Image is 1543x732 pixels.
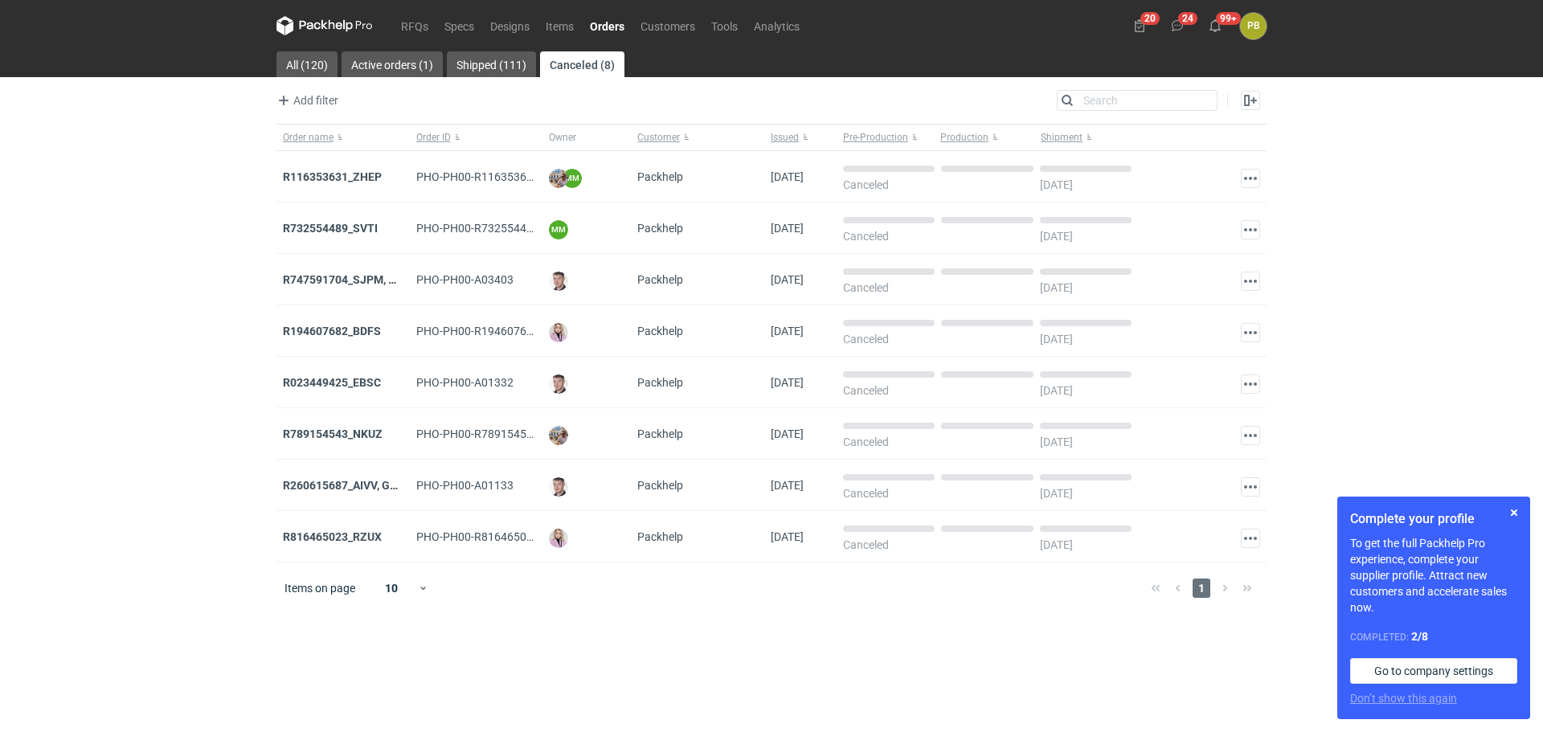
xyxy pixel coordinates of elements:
[843,230,889,243] p: Canceled
[276,125,410,150] button: Order name
[637,131,680,144] span: Customer
[1164,13,1190,39] button: 24
[582,16,632,35] a: Orders
[283,170,382,183] a: R116353631_ZHEP
[771,530,804,543] span: 16/11/2021
[771,273,804,286] span: 10/05/2023
[276,51,338,77] a: All (120)
[549,477,568,497] img: Maciej Sikora
[631,125,764,150] button: Customer
[549,272,568,291] img: Maciej Sikora
[283,325,381,337] a: R194607682_BDFS
[1241,272,1260,291] button: Actions
[703,16,746,35] a: Tools
[746,16,808,35] a: Analytics
[1040,384,1073,397] p: [DATE]
[771,376,804,389] span: 08/04/2022
[283,479,414,492] a: R260615687_AIVV, GZWT
[843,333,889,346] p: Canceled
[416,131,451,144] span: Order ID
[549,529,568,548] img: Klaudia Wiśniewska
[1040,178,1073,191] p: [DATE]
[284,580,355,596] span: Items on page
[416,530,572,543] span: PHO-PH00-R816465023_RZUX
[632,16,703,35] a: Customers
[1241,426,1260,445] button: Actions
[274,91,338,110] span: Add filter
[637,479,683,492] span: Packhelp
[1040,333,1073,346] p: [DATE]
[447,51,536,77] a: Shipped (111)
[637,222,683,235] span: Packhelp
[416,325,571,337] span: PHO-PH00-R194607682_BDFS
[1241,323,1260,342] button: Actions
[273,91,339,110] button: Add filter
[1350,658,1517,684] a: Go to company settings
[410,125,543,150] button: Order ID
[843,487,889,500] p: Canceled
[549,426,568,445] img: Michał Palasek
[563,169,582,188] figcaption: MM
[283,131,334,144] span: Order name
[1193,579,1210,598] span: 1
[482,16,538,35] a: Designs
[771,325,804,337] span: 13/12/2022
[1411,630,1428,643] strong: 2 / 8
[637,273,683,286] span: Packhelp
[283,273,415,286] a: R747591704_SJPM, AFAP
[843,178,889,191] p: Canceled
[416,479,514,492] span: PHO-PH00-A01133
[416,427,573,440] span: PHO-PH00-R789154543_NKUZ
[837,125,937,150] button: Pre-Production
[843,384,889,397] p: Canceled
[276,16,373,35] svg: Packhelp Pro
[843,436,889,448] p: Canceled
[1504,503,1524,522] button: Skip for now
[637,325,683,337] span: Packhelp
[637,376,683,389] span: Packhelp
[283,427,383,440] a: R789154543_NKUZ
[1350,690,1457,706] button: Don’t show this again
[771,170,804,183] span: 13/06/2023
[416,222,567,235] span: PHO-PH00-R732554489_SVTI
[549,374,568,394] img: Maciej Sikora
[1040,487,1073,500] p: [DATE]
[283,222,378,235] strong: R732554489_SVTI
[549,220,568,239] figcaption: MM
[1240,13,1267,39] button: PB
[1040,281,1073,294] p: [DATE]
[283,530,382,543] a: R816465023_RZUX
[283,376,381,389] a: R023449425_EBSC
[436,16,482,35] a: Specs
[843,281,889,294] p: Canceled
[771,131,799,144] span: Issued
[416,376,514,389] span: PHO-PH00-A01332
[1241,477,1260,497] button: Actions
[1240,13,1267,39] div: Piotr Bożek
[937,125,1038,150] button: Production
[538,16,582,35] a: Items
[637,170,683,183] span: Packhelp
[1241,529,1260,548] button: Actions
[342,51,443,77] a: Active orders (1)
[1127,13,1152,39] button: 20
[1040,436,1073,448] p: [DATE]
[1202,13,1228,39] button: 99+
[637,530,683,543] span: Packhelp
[549,169,568,188] img: Michał Palasek
[549,131,576,144] span: Owner
[1041,131,1083,144] span: Shipment
[1241,220,1260,239] button: Actions
[1350,628,1517,645] div: Completed:
[771,479,804,492] span: 07/03/2022
[637,427,683,440] span: Packhelp
[549,323,568,342] img: Klaudia Wiśniewska
[843,538,889,551] p: Canceled
[771,222,804,235] span: 31/05/2023
[1350,535,1517,615] p: To get the full Packhelp Pro experience, complete your supplier profile. Attract new customers an...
